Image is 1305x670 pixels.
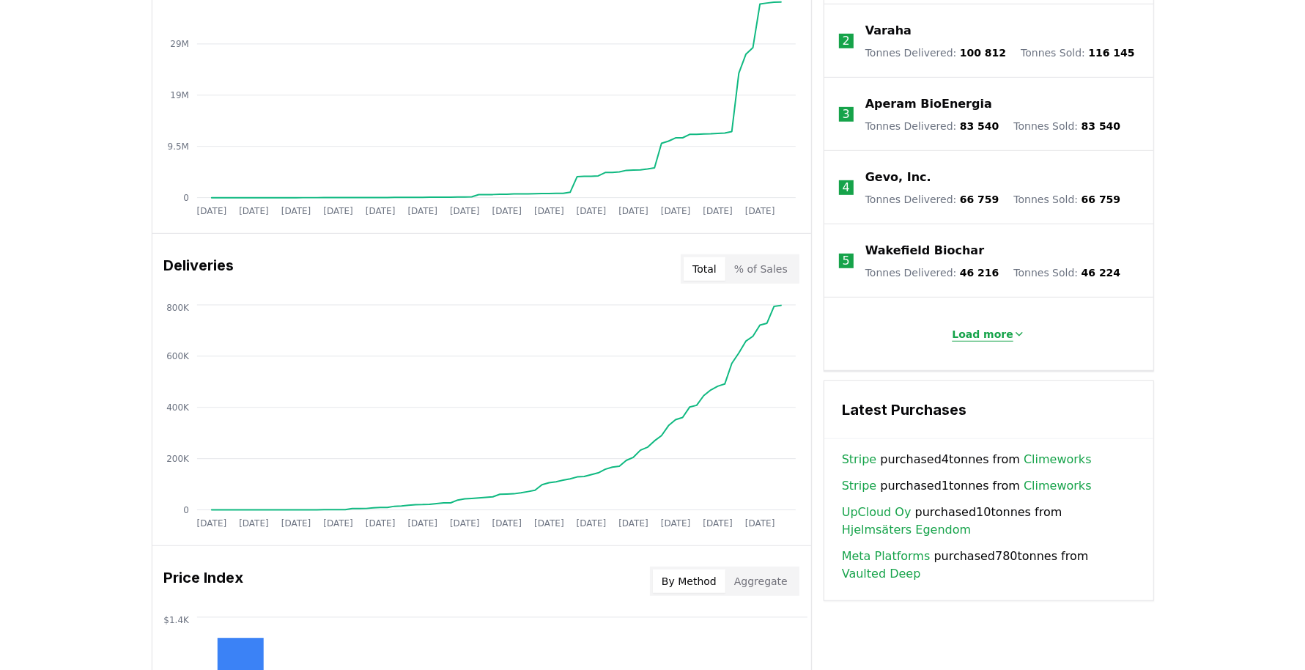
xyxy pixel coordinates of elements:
tspan: [DATE] [534,206,564,216]
tspan: [DATE] [281,206,311,216]
p: 3 [843,106,850,123]
button: Total [684,257,725,281]
h3: Latest Purchases [842,399,1136,421]
tspan: [DATE] [576,206,606,216]
tspan: [DATE] [196,518,226,529]
p: Load more [952,327,1013,342]
p: Tonnes Delivered : [865,192,999,207]
tspan: 9.5M [167,141,188,152]
tspan: 400K [166,402,190,413]
a: Stripe [842,451,876,468]
tspan: [DATE] [323,206,353,216]
a: Varaha [865,22,912,40]
tspan: [DATE] [239,518,269,529]
tspan: [DATE] [281,518,311,529]
p: Tonnes Delivered : [865,45,1006,60]
span: purchased 780 tonnes from [842,548,1136,583]
tspan: [DATE] [366,518,396,529]
h3: Deliveries [164,254,234,284]
tspan: 29M [170,39,189,49]
span: purchased 1 tonnes from [842,477,1092,495]
tspan: [DATE] [703,206,733,216]
tspan: [DATE] [407,206,437,216]
tspan: [DATE] [618,518,648,529]
tspan: [DATE] [745,206,775,216]
a: Climeworks [1024,477,1092,495]
span: 83 540 [1082,120,1121,132]
tspan: [DATE] [534,518,564,529]
tspan: $1.4K [163,615,190,625]
span: 100 812 [960,47,1006,59]
tspan: [DATE] [196,206,226,216]
tspan: [DATE] [703,518,733,529]
span: 46 224 [1082,267,1121,279]
tspan: [DATE] [407,518,437,529]
tspan: [DATE] [618,206,648,216]
tspan: [DATE] [450,518,480,529]
p: Tonnes Sold : [1021,45,1135,60]
tspan: [DATE] [366,206,396,216]
button: Load more [940,320,1037,349]
tspan: 0 [183,193,189,203]
span: 66 759 [960,194,999,205]
a: UpCloud Oy [842,504,912,521]
span: 116 145 [1088,47,1134,59]
button: By Method [653,570,725,593]
p: Tonnes Delivered : [865,119,999,133]
p: 5 [843,252,850,270]
tspan: [DATE] [492,518,522,529]
tspan: [DATE] [450,206,480,216]
tspan: [DATE] [239,206,269,216]
tspan: [DATE] [576,518,606,529]
a: Aperam BioEnergia [865,95,992,113]
tspan: [DATE] [661,206,691,216]
p: Tonnes Delivered : [865,265,999,280]
button: Aggregate [725,570,796,593]
a: Vaulted Deep [842,565,921,583]
a: Wakefield Biochar [865,242,984,259]
p: Tonnes Sold : [1013,119,1120,133]
button: % of Sales [725,257,796,281]
tspan: 19M [170,90,189,100]
a: Hjelmsäters Egendom [842,521,971,539]
span: 83 540 [960,120,999,132]
tspan: 200K [166,454,190,464]
span: 66 759 [1082,194,1121,205]
a: Meta Platforms [842,548,931,565]
p: Tonnes Sold : [1013,265,1120,280]
tspan: 800K [166,303,190,313]
a: Stripe [842,477,876,495]
tspan: [DATE] [745,518,775,529]
span: purchased 4 tonnes from [842,451,1092,468]
tspan: [DATE] [661,518,691,529]
a: Climeworks [1024,451,1092,468]
a: Gevo, Inc. [865,169,931,186]
tspan: 600K [166,351,190,361]
p: Tonnes Sold : [1013,192,1120,207]
p: 2 [843,32,850,50]
span: 46 216 [960,267,999,279]
tspan: [DATE] [323,518,353,529]
h3: Price Index [164,567,244,596]
tspan: 0 [183,505,189,515]
span: purchased 10 tonnes from [842,504,1136,539]
p: 4 [843,179,850,196]
tspan: [DATE] [492,206,522,216]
